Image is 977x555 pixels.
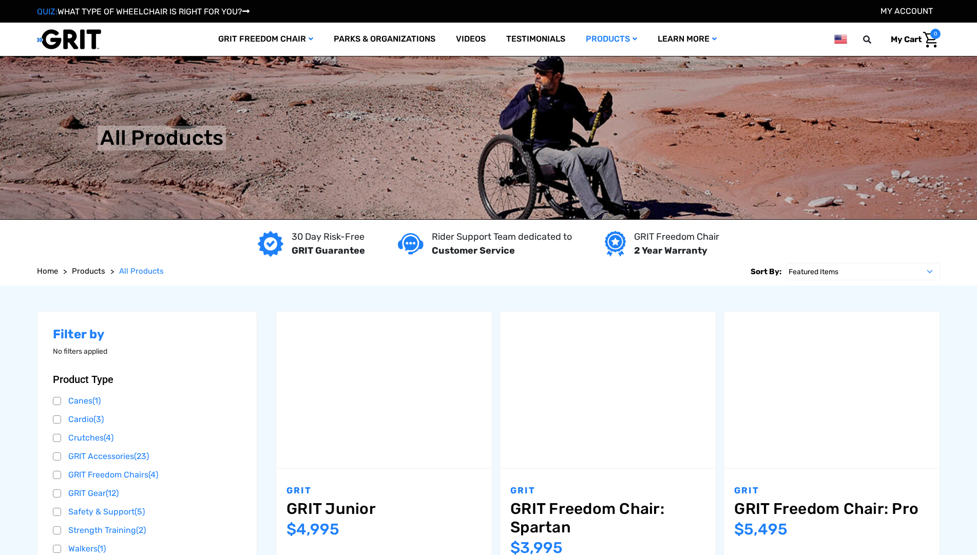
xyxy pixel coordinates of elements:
input: Search [868,29,883,50]
span: (4) [148,470,158,480]
span: Home [37,266,58,276]
a: Learn More [647,23,727,56]
strong: Customer Service [432,245,515,256]
a: Account [880,6,933,16]
h2: Filter by [53,327,242,342]
span: $4,995 [286,520,339,539]
a: GRIT Gear(12) [53,486,242,501]
a: Crutches(4) [53,430,242,446]
a: Home [37,265,58,277]
span: (23) [134,451,149,461]
img: Year warranty [605,231,626,257]
span: My Cart [891,34,922,44]
span: (1) [92,396,101,406]
p: Rider Support Team dedicated to [432,230,572,244]
img: GRIT Freedom Chair: Spartan [500,312,716,468]
img: GRIT All-Terrain Wheelchair and Mobility Equipment [37,29,101,50]
img: Customer service [398,233,424,254]
span: $5,495 [734,520,788,539]
a: GRIT Freedom Chair: Spartan,$3,995.00 [510,500,705,537]
a: Products [576,23,647,56]
img: Cart [923,32,938,48]
p: GRIT [286,484,482,497]
button: Toggle Product Type filter section [53,373,242,386]
a: Safety & Support(5) [53,504,242,520]
a: Products [72,265,105,277]
span: (3) [93,414,104,424]
h1: All Products [100,126,223,150]
a: GRIT Freedom Chair [208,23,323,56]
a: GRIT Junior,$4,995.00 [286,500,482,518]
a: Parks & Organizations [323,23,446,56]
a: Strength Training(2) [53,523,242,538]
img: GRIT Guarantee [258,231,283,257]
p: GRIT [734,484,929,497]
p: GRIT [510,484,705,497]
strong: 2 Year Warranty [634,245,707,256]
a: QUIZ:WHAT TYPE OF WHEELCHAIR IS RIGHT FOR YOU? [37,7,250,16]
a: Cardio(3) [53,412,242,427]
p: 30 Day Risk-Free [292,230,365,244]
a: Cart with 0 items [883,29,941,50]
span: (1) [98,544,106,553]
span: Product Type [53,373,113,386]
span: (5) [135,507,145,516]
span: (12) [106,488,119,498]
a: GRIT Freedom Chair: Spartan,$3,995.00 [500,312,716,468]
a: Testimonials [496,23,576,56]
span: All Products [119,266,164,276]
a: GRIT Freedom Chair: Pro,$5,495.00 [734,500,929,518]
a: GRIT Junior,$4,995.00 [276,312,492,468]
a: All Products [119,265,164,277]
a: GRIT Accessories(23) [53,449,242,464]
p: GRIT Freedom Chair [634,230,719,244]
img: GRIT Freedom Chair Pro: the Pro model shown including contoured Invacare Matrx seatback, Spinergy... [724,312,940,468]
span: 0 [930,29,941,39]
span: QUIZ: [37,7,58,16]
p: No filters applied [53,346,242,357]
a: GRIT Freedom Chairs(4) [53,467,242,483]
span: (4) [104,433,113,443]
span: Products [72,266,105,276]
img: us.png [834,33,847,46]
span: (2) [136,525,146,535]
a: Videos [446,23,496,56]
strong: GRIT Guarantee [292,245,365,256]
a: GRIT Freedom Chair: Pro,$5,495.00 [724,312,940,468]
a: Canes(1) [53,393,242,409]
img: GRIT Junior: GRIT Freedom Chair all terrain wheelchair engineered specifically for kids [276,312,492,468]
label: Sort By: [751,263,781,280]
